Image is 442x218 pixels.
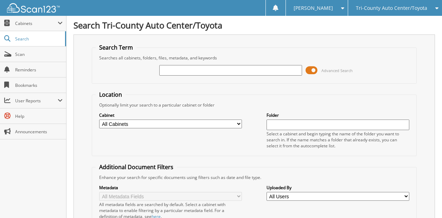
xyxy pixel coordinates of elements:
[96,55,412,61] div: Searches all cabinets, folders, files, metadata, and keywords
[7,3,60,13] img: scan123-logo-white.svg
[73,19,435,31] h1: Search Tri-County Auto Center/Toyota
[15,98,58,104] span: User Reports
[267,131,409,149] div: Select a cabinet and begin typing the name of the folder you want to search in. If the name match...
[15,82,63,88] span: Bookmarks
[15,129,63,135] span: Announcements
[356,6,427,10] span: Tri-County Auto Center/Toyota
[267,185,409,191] label: Uploaded By
[99,112,242,118] label: Cabinet
[99,185,242,191] label: Metadata
[15,67,63,73] span: Reminders
[96,102,412,108] div: Optionally limit your search to a particular cabinet or folder
[321,68,353,73] span: Advanced Search
[267,112,409,118] label: Folder
[15,36,62,42] span: Search
[96,91,126,98] legend: Location
[294,6,333,10] span: [PERSON_NAME]
[15,51,63,57] span: Scan
[96,44,136,51] legend: Search Term
[96,163,177,171] legend: Additional Document Filters
[96,174,412,180] div: Enhance your search for specific documents using filters such as date and file type.
[15,20,58,26] span: Cabinets
[15,113,63,119] span: Help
